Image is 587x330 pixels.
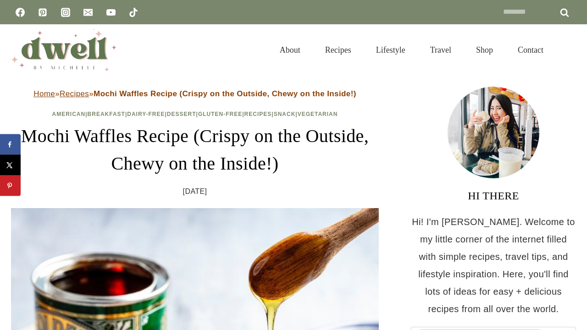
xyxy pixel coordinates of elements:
a: Contact [505,34,556,66]
button: View Search Form [560,42,576,58]
a: Recipes [60,89,89,98]
a: Instagram [56,3,75,22]
time: [DATE] [183,185,207,198]
img: DWELL by michelle [11,29,116,71]
span: | | | | | | | [52,111,338,117]
a: Facebook [11,3,29,22]
a: About [267,34,313,66]
a: TikTok [124,3,143,22]
a: Gluten-Free [198,111,242,117]
a: Travel [418,34,464,66]
strong: Mochi Waffles Recipe (Crispy on the Outside, Chewy on the Inside!) [94,89,356,98]
a: Email [79,3,97,22]
a: Vegetarian [298,111,338,117]
h3: HI THERE [411,187,576,204]
h1: Mochi Waffles Recipe (Crispy on the Outside, Chewy on the Inside!) [11,122,379,177]
a: Home [33,89,55,98]
a: American [52,111,86,117]
a: YouTube [102,3,120,22]
a: Lifestyle [364,34,418,66]
a: Dessert [167,111,196,117]
a: Dairy-Free [127,111,165,117]
a: Breakfast [88,111,125,117]
span: » » [33,89,356,98]
p: Hi! I'm [PERSON_NAME]. Welcome to my little corner of the internet filled with simple recipes, tr... [411,213,576,318]
nav: Primary Navigation [267,34,556,66]
a: Pinterest [33,3,52,22]
a: Recipes [244,111,272,117]
a: Snack [274,111,296,117]
a: Shop [464,34,505,66]
a: Recipes [313,34,364,66]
